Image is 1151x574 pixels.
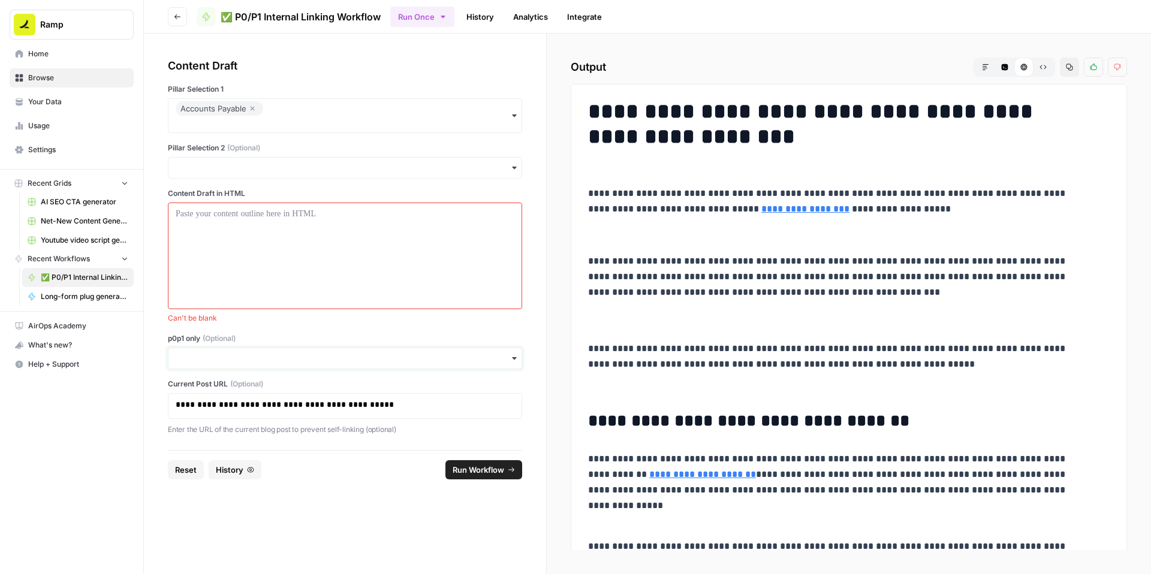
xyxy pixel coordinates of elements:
[28,96,128,107] span: Your Data
[175,464,197,476] span: Reset
[28,72,128,83] span: Browse
[10,10,134,40] button: Workspace: Ramp
[209,460,261,479] button: History
[10,92,134,111] a: Your Data
[28,359,128,370] span: Help + Support
[168,143,522,153] label: Pillar Selection 2
[10,336,133,354] div: What's new?
[22,231,134,250] a: Youtube video script generator
[10,250,134,268] button: Recent Workflows
[168,424,522,436] p: Enter the URL of the current blog post to prevent self-linking (optional)
[168,188,522,199] label: Content Draft in HTML
[203,333,236,344] span: (Optional)
[10,116,134,135] a: Usage
[571,58,1127,77] h2: Output
[445,460,522,479] button: Run Workflow
[41,235,128,246] span: Youtube video script generator
[230,379,263,389] span: (Optional)
[10,140,134,159] a: Settings
[22,268,134,287] a: ✅ P0/P1 Internal Linking Workflow
[28,253,90,264] span: Recent Workflows
[41,272,128,283] span: ✅ P0/P1 Internal Linking Workflow
[168,58,522,74] div: Content Draft
[10,44,134,64] a: Home
[40,19,113,31] span: Ramp
[41,197,128,207] span: AI SEO CTA generator
[227,143,260,153] span: (Optional)
[28,120,128,131] span: Usage
[28,321,128,331] span: AirOps Academy
[221,10,381,24] span: ✅ P0/P1 Internal Linking Workflow
[10,316,134,336] a: AirOps Academy
[453,464,504,476] span: Run Workflow
[216,464,243,476] span: History
[28,144,128,155] span: Settings
[28,178,71,189] span: Recent Grids
[41,216,128,226] span: Net-New Content Generator - Grid Template
[506,7,555,26] a: Analytics
[10,174,134,192] button: Recent Grids
[168,313,522,324] span: Can't be blank
[22,212,134,231] a: Net-New Content Generator - Grid Template
[560,7,609,26] a: Integrate
[22,192,134,212] a: AI SEO CTA generator
[10,336,134,355] button: What's new?
[180,101,258,116] div: Accounts Payable
[168,84,522,95] label: Pillar Selection 1
[168,333,522,344] label: p0p1 only
[10,355,134,374] button: Help + Support
[41,291,128,302] span: Long-form plug generator – Content tuning version
[168,98,522,133] button: Accounts Payable
[28,49,128,59] span: Home
[168,379,522,389] label: Current Post URL
[22,287,134,306] a: Long-form plug generator – Content tuning version
[10,68,134,87] a: Browse
[197,7,381,26] a: ✅ P0/P1 Internal Linking Workflow
[168,460,204,479] button: Reset
[390,7,454,27] button: Run Once
[459,7,501,26] a: History
[14,14,35,35] img: Ramp Logo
